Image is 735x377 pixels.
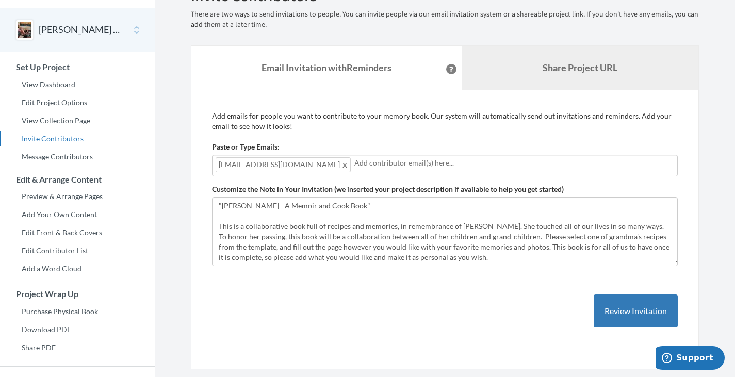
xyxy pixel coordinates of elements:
textarea: Memories with Grandma [212,197,678,266]
input: Add contributor email(s) here... [354,157,674,169]
b: Share Project URL [543,62,617,73]
p: Add emails for people you want to contribute to your memory book. Our system will automatically s... [212,111,678,132]
label: Customize the Note in Your Invitation (we inserted your project description if available to help ... [212,184,564,194]
button: Review Invitation [594,294,678,328]
iframe: Opens a widget where you can chat to one of our agents [656,346,725,372]
h3: Edit & Arrange Content [1,175,155,184]
strong: Email Invitation with Reminders [262,62,391,73]
h3: Set Up Project [1,62,155,72]
p: There are two ways to send invitations to people. You can invite people via our email invitation ... [191,9,699,30]
button: [PERSON_NAME] - A Memoir [39,23,122,37]
span: [EMAIL_ADDRESS][DOMAIN_NAME] [216,157,351,172]
h3: Project Wrap Up [1,289,155,299]
label: Paste or Type Emails: [212,142,280,152]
